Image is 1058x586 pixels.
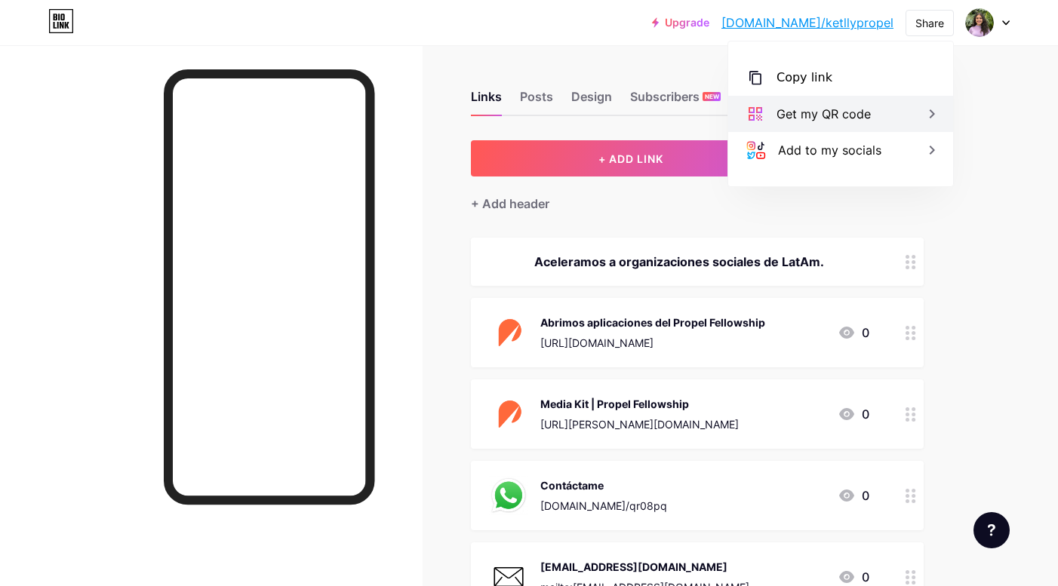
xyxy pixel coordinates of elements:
div: [DOMAIN_NAME]/qr08pq [540,498,667,514]
div: Aceleramos a organizaciones sociales de LatAm. [489,253,869,271]
span: NEW [705,92,719,101]
div: Share [915,15,944,31]
div: Subscribers [630,87,721,115]
div: Links [471,87,502,115]
div: [URL][DOMAIN_NAME] [540,335,765,351]
div: Contáctame [540,477,667,493]
img: Contáctame [489,476,528,515]
div: 0 [838,486,869,505]
div: Abrimos aplicaciones del Propel Fellowship [540,314,765,330]
div: Design [571,87,612,115]
img: ketllypropel [965,8,994,37]
span: + ADD LINK [598,152,663,165]
div: [EMAIL_ADDRESS][DOMAIN_NAME] [540,559,749,575]
div: Add to my socials [778,141,881,159]
div: Get my QR code [777,105,871,123]
a: [DOMAIN_NAME]/ketllypropel [721,14,893,32]
div: Posts [520,87,553,115]
div: 0 [838,568,869,586]
div: 0 [838,324,869,342]
div: Copy link [777,69,832,87]
div: + Add header [471,195,549,213]
div: Media Kit | Propel Fellowship [540,396,739,412]
button: + ADD LINK [471,140,792,176]
div: 0 [838,405,869,423]
img: Media Kit | Propel Fellowship [489,394,528,434]
img: Abrimos aplicaciones del Propel Fellowship [489,313,528,352]
div: [URL][PERSON_NAME][DOMAIN_NAME] [540,416,739,432]
a: Upgrade [652,17,709,29]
